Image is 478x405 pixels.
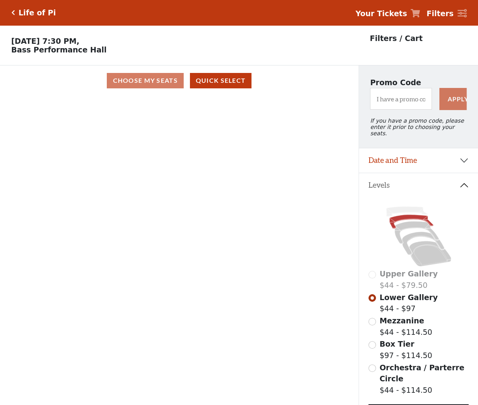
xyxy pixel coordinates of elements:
[379,316,424,325] span: Mezzanine
[19,8,56,17] h5: Life of Pi
[355,9,407,18] strong: Your Tickets
[379,293,438,302] span: Lower Gallery
[379,338,432,361] label: $97 - $114.50
[379,292,438,314] label: $44 - $97
[379,363,464,383] span: Orchestra / Parterre Circle
[370,118,467,136] p: If you have a promo code, please enter it prior to choosing your seats.
[409,241,451,266] path: Orchestra / Parterre Circle - Seats Available: 11
[370,88,432,110] input: I have a promo code
[11,10,15,15] a: Click here to go back to filters
[389,215,433,229] path: Lower Gallery - Seats Available: 98
[190,73,252,88] button: Quick Select
[426,9,454,18] strong: Filters
[359,148,478,173] button: Date and Time
[370,33,422,44] p: Filters / Cart
[359,173,478,198] button: Levels
[370,77,467,88] p: Promo Code
[355,8,420,19] a: Your Tickets
[426,8,467,19] a: Filters
[394,222,439,244] path: Mezzanine - Seats Available: 53
[379,340,414,348] span: Box Tier
[379,362,469,396] label: $44 - $114.50
[402,232,444,255] path: Box Tier - Seats Available: 19
[379,315,432,338] label: $44 - $114.50
[379,268,438,291] label: $44 - $79.50
[379,269,438,278] span: Upper Gallery
[386,207,428,216] path: Upper Gallery - Seats Available: 0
